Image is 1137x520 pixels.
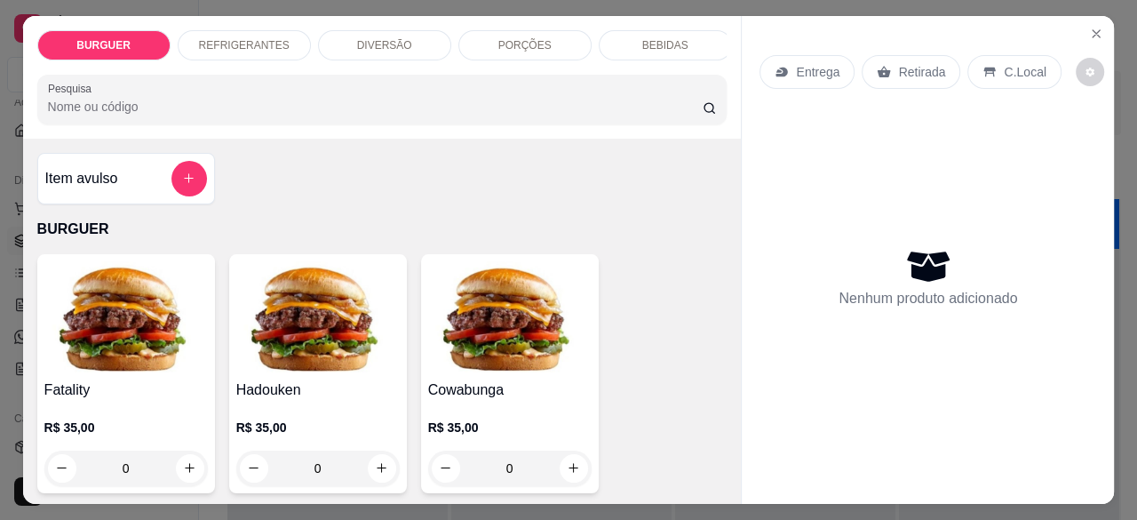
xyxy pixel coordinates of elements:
[1076,58,1104,86] button: decrease-product-quantity
[176,454,204,483] button: increase-product-quantity
[428,380,592,401] h4: Cowabunga
[47,81,97,96] label: Pesquisa
[44,261,207,372] img: product-image
[899,63,946,81] p: Retirada
[236,380,400,401] h4: Hadouken
[47,98,702,116] input: Pesquisa
[198,38,289,52] p: REFRIGERANTES
[236,419,400,436] p: R$ 35,00
[428,419,592,436] p: R$ 35,00
[839,288,1017,309] p: Nenhum produto adicionado
[368,454,396,483] button: increase-product-quantity
[1083,20,1111,48] button: Close
[44,168,117,189] h4: Item avulso
[796,63,839,81] p: Entrega
[240,454,268,483] button: decrease-product-quantity
[76,38,131,52] p: BURGUER
[1004,63,1046,81] p: C.Local
[171,161,207,196] button: add-separate-item
[236,261,400,372] img: product-image
[642,38,688,52] p: BEBIDAS
[560,454,588,483] button: increase-product-quantity
[428,261,592,372] img: product-image
[47,454,76,483] button: decrease-product-quantity
[357,38,412,52] p: DIVERSÃO
[44,419,207,436] p: R$ 35,00
[498,38,552,52] p: PORÇÕES
[44,380,207,401] h4: Fatality
[36,219,727,240] p: BURGUER
[432,454,460,483] button: decrease-product-quantity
